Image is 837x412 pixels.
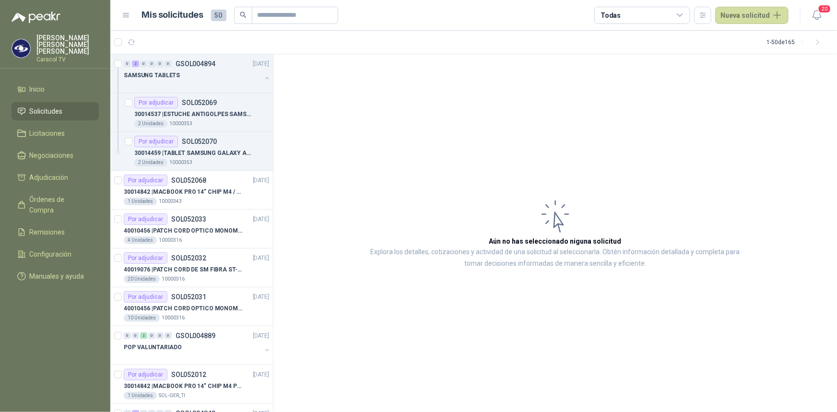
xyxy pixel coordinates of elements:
[162,314,185,322] p: 10000316
[12,39,30,58] img: Company Logo
[140,60,147,67] div: 0
[253,215,269,224] p: [DATE]
[124,304,243,313] p: 40010456 | PATCH CORD OPTICO MONOMODO 50 MTS
[30,249,72,259] span: Configuración
[132,332,139,339] div: 0
[171,371,206,378] p: SOL052012
[818,4,831,13] span: 20
[124,175,167,186] div: Por adjudicar
[176,60,215,67] p: GSOL004894
[156,60,164,67] div: 0
[171,294,206,300] p: SOL052031
[766,35,825,50] div: 1 - 50 de 165
[30,106,63,117] span: Solicitudes
[169,159,192,166] p: 10000353
[124,332,131,339] div: 0
[124,265,243,274] p: 40019076 | PATCH CORD DE SM FIBRA ST-ST 1 MTS
[124,226,243,235] p: 40010456 | PATCH CORD OPTICO MONOMODO 100MTS
[182,138,217,145] p: SOL052070
[159,236,182,244] p: 10000316
[159,198,182,205] p: 10000343
[124,71,180,80] p: SAMSUNG TABLETS
[124,252,167,264] div: Por adjudicar
[253,176,269,185] p: [DATE]
[12,223,99,241] a: Remisiones
[30,128,65,139] span: Licitaciones
[124,198,157,205] div: 1 Unidades
[110,248,273,287] a: Por adjudicarSOL052032[DATE] 40019076 |PATCH CORD DE SM FIBRA ST-ST 1 MTS20 Unidades10000316
[148,60,155,67] div: 0
[124,236,157,244] div: 4 Unidades
[715,7,789,24] button: Nueva solicitud
[124,343,182,352] p: POP VALUNTARIADO
[12,267,99,285] a: Manuales y ayuda
[134,149,254,158] p: 30014459 | TABLET SAMSUNG GALAXY A9 PLUS 128GB
[124,275,160,283] div: 20 Unidades
[140,332,147,339] div: 2
[134,110,254,119] p: 30014537 | ESTUCHE ANTIGOLPES SAMSUNG GALAXY TAB A9 + VIDRIO TEMPLADO
[110,287,273,326] a: Por adjudicarSOL052031[DATE] 40010456 |PATCH CORD OPTICO MONOMODO 50 MTS10 Unidades10000316
[12,102,99,120] a: Solicitudes
[601,10,621,21] div: Todas
[124,314,160,322] div: 10 Unidades
[253,293,269,302] p: [DATE]
[134,159,167,166] div: 2 Unidades
[171,216,206,223] p: SOL052033
[110,132,273,171] a: Por adjudicarSOL05207030014459 |TABLET SAMSUNG GALAXY A9 PLUS 128GB2 Unidades10000353
[30,194,90,215] span: Órdenes de Compra
[12,168,99,187] a: Adjudicación
[110,365,273,404] a: Por adjudicarSOL052012[DATE] 30014842 |MACBOOK PRO 14" CHIP M4 PRO 16 GB RAM 1TB1 UnidadesSOL-GER_TI
[253,254,269,263] p: [DATE]
[12,190,99,219] a: Órdenes de Compra
[240,12,247,18] span: search
[124,392,157,400] div: 1 Unidades
[171,255,206,261] p: SOL052032
[30,227,65,237] span: Remisiones
[176,332,215,339] p: GSOL004889
[12,124,99,142] a: Licitaciones
[36,35,99,55] p: [PERSON_NAME] [PERSON_NAME] [PERSON_NAME]
[124,58,271,89] a: 0 2 0 0 0 0 GSOL004894[DATE] SAMSUNG TABLETS
[12,80,99,98] a: Inicio
[808,7,825,24] button: 20
[489,236,622,247] h3: Aún no has seleccionado niguna solicitud
[211,10,226,21] span: 50
[148,332,155,339] div: 0
[30,271,84,282] span: Manuales y ayuda
[110,210,273,248] a: Por adjudicarSOL052033[DATE] 40010456 |PATCH CORD OPTICO MONOMODO 100MTS4 Unidades10000316
[169,120,192,128] p: 10000353
[30,172,69,183] span: Adjudicación
[124,60,131,67] div: 0
[134,97,178,108] div: Por adjudicar
[132,60,139,67] div: 2
[124,369,167,380] div: Por adjudicar
[124,213,167,225] div: Por adjudicar
[165,332,172,339] div: 0
[30,150,74,161] span: Negociaciones
[162,275,185,283] p: 10000316
[253,59,269,69] p: [DATE]
[159,392,185,400] p: SOL-GER_TI
[165,60,172,67] div: 0
[134,120,167,128] div: 2 Unidades
[156,332,164,339] div: 0
[12,146,99,165] a: Negociaciones
[124,382,243,391] p: 30014842 | MACBOOK PRO 14" CHIP M4 PRO 16 GB RAM 1TB
[124,330,271,361] a: 0 0 2 0 0 0 GSOL004889[DATE] POP VALUNTARIADO
[124,188,243,197] p: 30014842 | MACBOOK PRO 14" CHIP M4 / SSD 1TB - 24 GB RAM
[110,93,273,132] a: Por adjudicarSOL05206930014537 |ESTUCHE ANTIGOLPES SAMSUNG GALAXY TAB A9 + VIDRIO TEMPLADO2 Unida...
[171,177,206,184] p: SOL052068
[253,331,269,341] p: [DATE]
[110,171,273,210] a: Por adjudicarSOL052068[DATE] 30014842 |MACBOOK PRO 14" CHIP M4 / SSD 1TB - 24 GB RAM1 Unidades100...
[30,84,45,94] span: Inicio
[36,57,99,62] p: Caracol TV
[124,291,167,303] div: Por adjudicar
[12,245,99,263] a: Configuración
[134,136,178,147] div: Por adjudicar
[182,99,217,106] p: SOL052069
[142,8,203,22] h1: Mis solicitudes
[253,370,269,379] p: [DATE]
[369,247,741,270] p: Explora los detalles, cotizaciones y actividad de una solicitud al seleccionarla. Obtén informaci...
[12,12,60,23] img: Logo peakr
